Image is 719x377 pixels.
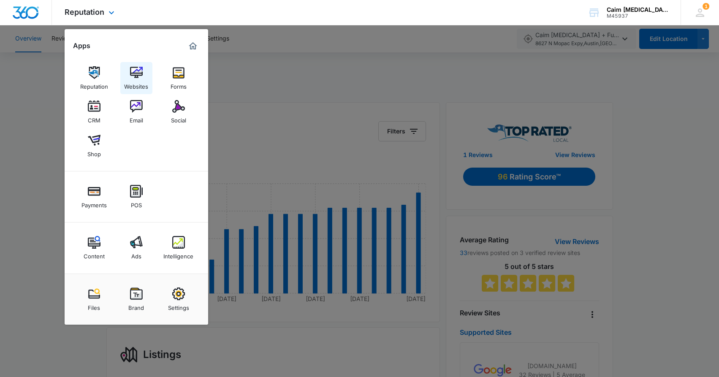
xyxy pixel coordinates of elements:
[607,6,668,13] div: account name
[128,300,144,311] div: Brand
[78,283,110,315] a: Files
[163,249,193,260] div: Intelligence
[607,13,668,19] div: account id
[78,130,110,162] a: Shop
[186,39,200,53] a: Marketing 360® Dashboard
[81,198,107,209] div: Payments
[88,300,100,311] div: Files
[168,300,189,311] div: Settings
[163,232,195,264] a: Intelligence
[163,62,195,94] a: Forms
[120,283,152,315] a: Brand
[88,113,100,124] div: CRM
[84,249,105,260] div: Content
[131,198,142,209] div: POS
[87,146,101,157] div: Shop
[703,3,709,10] span: 1
[120,232,152,264] a: Ads
[171,113,186,124] div: Social
[120,181,152,213] a: POS
[78,96,110,128] a: CRM
[80,79,108,90] div: Reputation
[65,8,104,16] span: Reputation
[120,62,152,94] a: Websites
[171,79,187,90] div: Forms
[120,96,152,128] a: Email
[124,79,148,90] div: Websites
[78,232,110,264] a: Content
[163,96,195,128] a: Social
[163,283,195,315] a: Settings
[703,3,709,10] div: notifications count
[78,181,110,213] a: Payments
[73,42,90,50] h2: Apps
[130,113,143,124] div: Email
[131,249,141,260] div: Ads
[78,62,110,94] a: Reputation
